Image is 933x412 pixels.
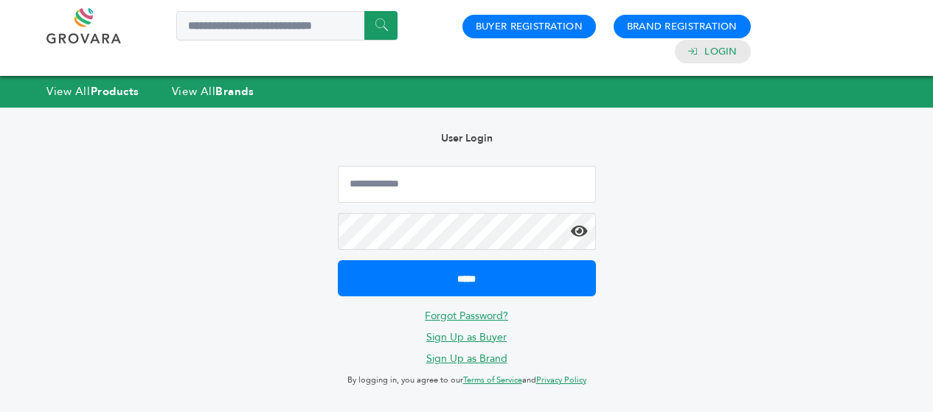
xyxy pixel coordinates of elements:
a: Login [704,45,737,58]
strong: Products [91,84,139,99]
input: Search a product or brand... [176,11,398,41]
input: Email Address [338,166,596,203]
a: Terms of Service [463,374,522,385]
p: By logging in, you agree to our and [338,371,596,389]
a: Sign Up as Brand [426,352,507,366]
a: Buyer Registration [476,20,583,33]
strong: Brands [215,84,254,99]
a: Privacy Policy [536,374,586,385]
a: Brand Registration [627,20,738,33]
a: View AllBrands [172,84,254,99]
b: User Login [441,131,493,145]
a: Sign Up as Buyer [426,330,507,344]
a: Forgot Password? [425,309,508,323]
input: Password [338,213,596,250]
a: View AllProducts [46,84,139,99]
